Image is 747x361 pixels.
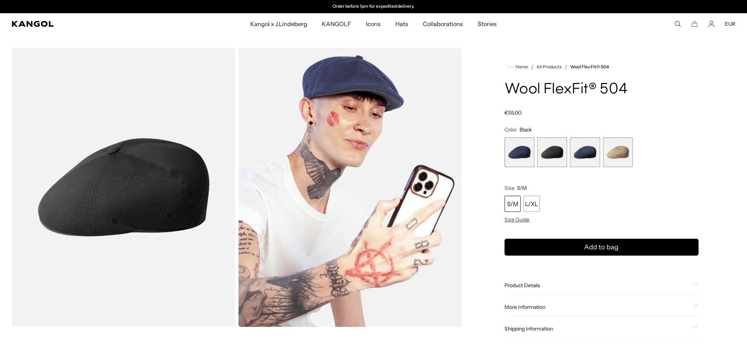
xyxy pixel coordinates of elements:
span: Color [504,126,517,133]
span: Black [520,126,532,133]
button: EUR [725,21,735,27]
img: dark-blue [238,48,462,327]
span: Size Guide [504,216,529,223]
span: KANGOLF [322,13,351,35]
label: Black [537,137,567,167]
button: Cart [691,21,698,27]
h1: Wool FlexFit® 504 [504,82,698,98]
span: Hats [395,13,408,35]
button: Add to bag [504,239,698,256]
span: Stories [478,13,497,35]
label: Taupe [603,137,633,167]
span: Icons [366,13,380,35]
a: Kangol [12,21,166,27]
span: S/M [517,185,527,191]
div: S/M [504,196,521,212]
div: 3 of 4 [570,137,600,167]
a: Icons [358,13,388,35]
div: Announcement [298,4,449,10]
span: Home [514,64,528,69]
span: Product Details [504,282,690,289]
div: 4 of 4 [603,137,633,167]
a: Wool FlexFit® 504 [570,64,608,69]
a: Stories [470,13,504,35]
span: Kangol x J.Lindeberg [250,13,308,35]
a: Hats [388,13,416,35]
a: KANGOLF [315,13,358,35]
span: More Information [504,304,690,310]
label: Denim [570,137,600,167]
nav: breadcrumbs [504,62,698,71]
span: Shipping Information [504,325,690,332]
label: Dark Blue [504,137,534,167]
a: Account [708,21,715,27]
div: 2 of 4 [537,137,567,167]
p: Order before 1pm for expedited delivery. [333,4,414,10]
div: 2 of 2 [298,4,449,10]
div: 1 of 4 [504,137,534,167]
li: / [562,62,567,71]
span: Size [504,185,514,191]
a: Collaborations [416,13,470,35]
img: color-black [12,48,235,327]
span: Add to bag [584,242,618,252]
li: / [528,62,534,71]
a: All Products [536,64,562,69]
a: Kangol x J.Lindeberg [243,13,315,35]
summary: Search here [674,21,681,27]
slideshow-component: Announcement bar [298,4,449,10]
div: L/XL [524,196,540,212]
span: €55,00 [504,109,521,116]
a: Home [507,64,528,70]
product-gallery: Gallery Viewer [12,48,462,327]
span: Collaborations [423,13,463,35]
